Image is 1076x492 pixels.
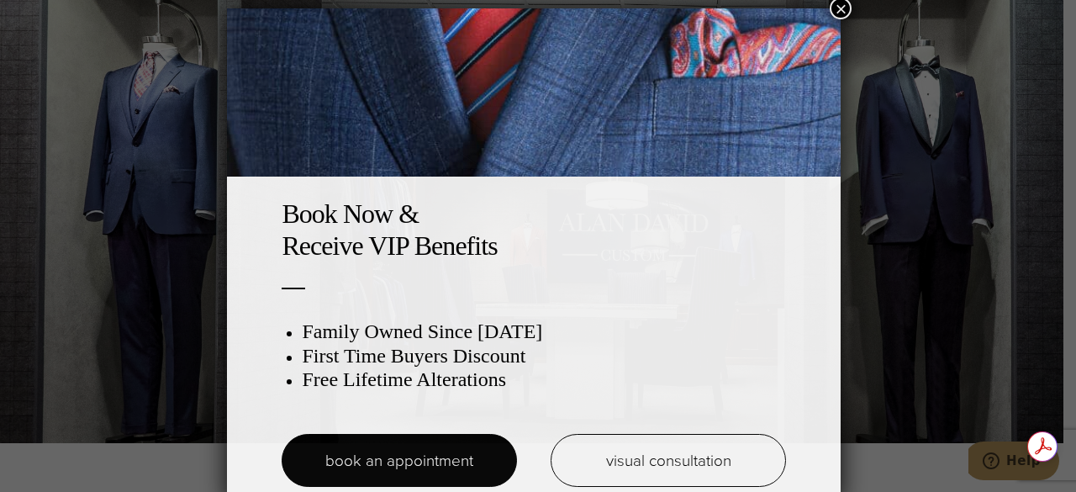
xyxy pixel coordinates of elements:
[302,320,786,344] h3: Family Owned Since [DATE]
[302,344,786,368] h3: First Time Buyers Discount
[551,434,786,487] a: visual consultation
[282,198,786,262] h2: Book Now & Receive VIP Benefits
[302,368,786,392] h3: Free Lifetime Alterations
[38,12,72,27] span: Help
[282,434,517,487] a: book an appointment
